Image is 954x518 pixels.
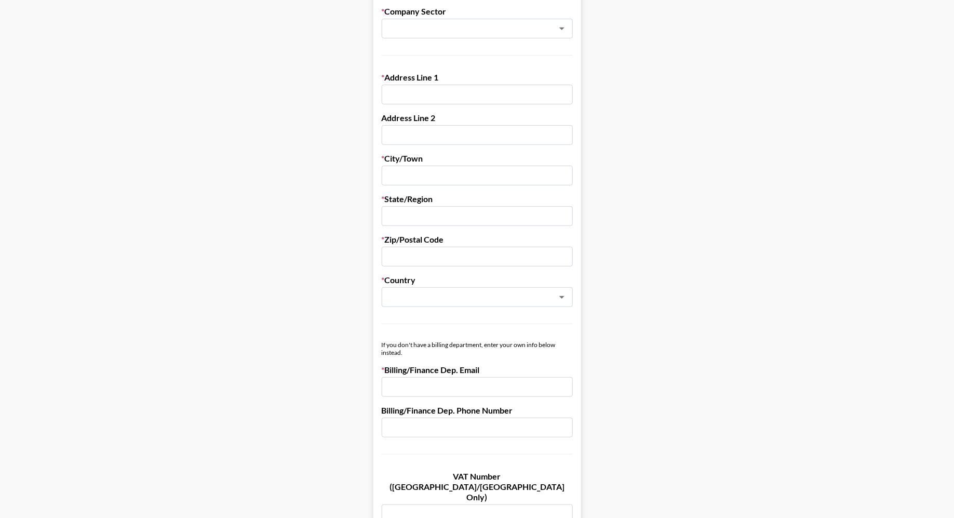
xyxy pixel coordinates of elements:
label: Address Line 2 [382,113,573,123]
div: If you don't have a billing department, enter your own info below instead. [382,341,573,356]
label: Company Sector [382,6,573,17]
label: Country [382,275,573,285]
label: Address Line 1 [382,72,573,83]
label: State/Region [382,194,573,204]
button: Open [555,21,569,36]
button: Open [555,290,569,304]
label: Billing/Finance Dep. Phone Number [382,405,573,416]
label: Billing/Finance Dep. Email [382,365,573,375]
label: VAT Number ([GEOGRAPHIC_DATA]/[GEOGRAPHIC_DATA] Only) [382,471,573,502]
label: Zip/Postal Code [382,234,573,245]
label: City/Town [382,153,573,164]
